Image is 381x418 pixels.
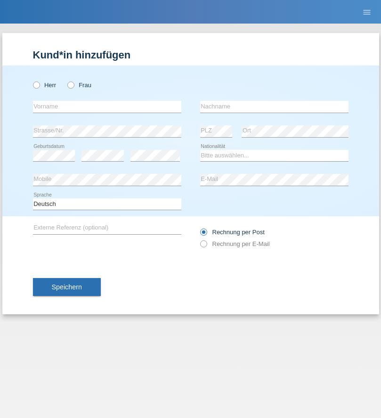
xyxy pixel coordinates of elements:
[200,229,206,240] input: Rechnung per Post
[33,278,101,296] button: Speichern
[33,82,39,88] input: Herr
[200,240,206,252] input: Rechnung per E-Mail
[67,82,91,89] label: Frau
[33,49,349,61] h1: Kund*in hinzufügen
[200,240,270,247] label: Rechnung per E-Mail
[200,229,265,236] label: Rechnung per Post
[357,9,376,15] a: menu
[362,8,372,17] i: menu
[67,82,73,88] input: Frau
[33,82,57,89] label: Herr
[52,283,82,291] span: Speichern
